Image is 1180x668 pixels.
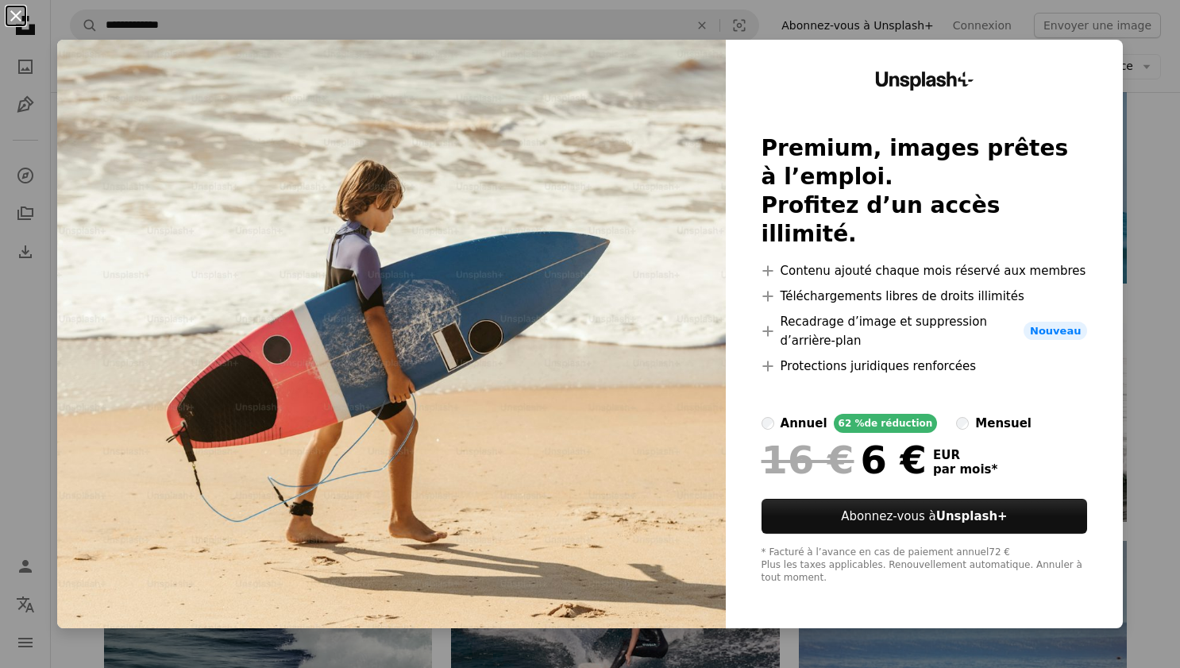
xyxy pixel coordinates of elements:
[762,312,1088,350] li: Recadrage d’image et suppression d’arrière-plan
[762,417,774,430] input: annuel62 %de réduction
[975,414,1032,433] div: mensuel
[936,509,1008,523] strong: Unsplash+
[933,462,997,477] span: par mois *
[762,439,854,481] span: 16 €
[762,357,1088,376] li: Protections juridiques renforcées
[762,134,1088,249] h2: Premium, images prêtes à l’emploi. Profitez d’un accès illimité.
[1024,322,1087,341] span: Nouveau
[762,546,1088,585] div: * Facturé à l’avance en cas de paiement annuel 72 € Plus les taxes applicables. Renouvellement au...
[834,414,938,433] div: 62 % de réduction
[956,417,969,430] input: mensuel
[781,414,827,433] div: annuel
[762,499,1088,534] button: Abonnez-vous àUnsplash+
[762,439,927,481] div: 6 €
[762,261,1088,280] li: Contenu ajouté chaque mois réservé aux membres
[933,448,997,462] span: EUR
[762,287,1088,306] li: Téléchargements libres de droits illimités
